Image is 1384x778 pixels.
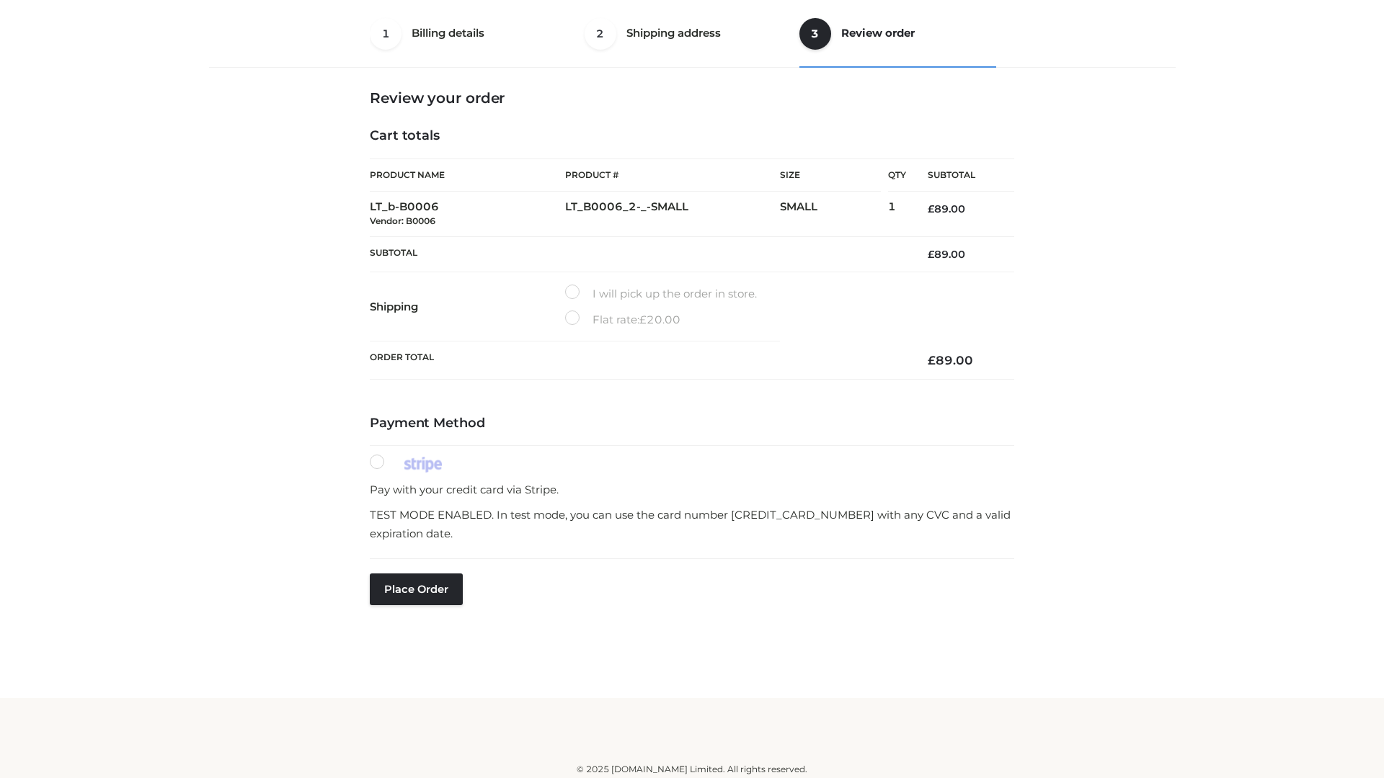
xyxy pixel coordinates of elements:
td: LT_b-B0006 [370,192,565,237]
bdi: 20.00 [639,313,680,326]
div: © 2025 [DOMAIN_NAME] Limited. All rights reserved. [214,762,1170,777]
th: Size [780,159,881,192]
th: Subtotal [370,236,906,272]
h3: Review your order [370,89,1014,107]
bdi: 89.00 [928,248,965,261]
span: £ [928,353,936,367]
td: SMALL [780,192,888,237]
bdi: 89.00 [928,353,973,367]
th: Product # [565,158,780,192]
p: Pay with your credit card via Stripe. [370,480,1014,499]
bdi: 89.00 [928,202,965,215]
span: £ [639,313,647,326]
label: Flat rate: [565,310,680,329]
th: Order Total [370,341,906,380]
th: Subtotal [906,159,1014,192]
td: LT_B0006_2-_-SMALL [565,192,780,237]
label: I will pick up the order in store. [565,285,757,303]
button: Place order [370,573,463,605]
small: Vendor: B0006 [370,215,435,226]
th: Product Name [370,158,565,192]
th: Qty [888,158,906,192]
th: Shipping [370,272,565,341]
span: £ [928,248,934,261]
h4: Cart totals [370,128,1014,144]
h4: Payment Method [370,416,1014,432]
span: £ [928,202,934,215]
td: 1 [888,192,906,237]
p: TEST MODE ENABLED. In test mode, you can use the card number [CREDIT_CARD_NUMBER] with any CVC an... [370,506,1014,542]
